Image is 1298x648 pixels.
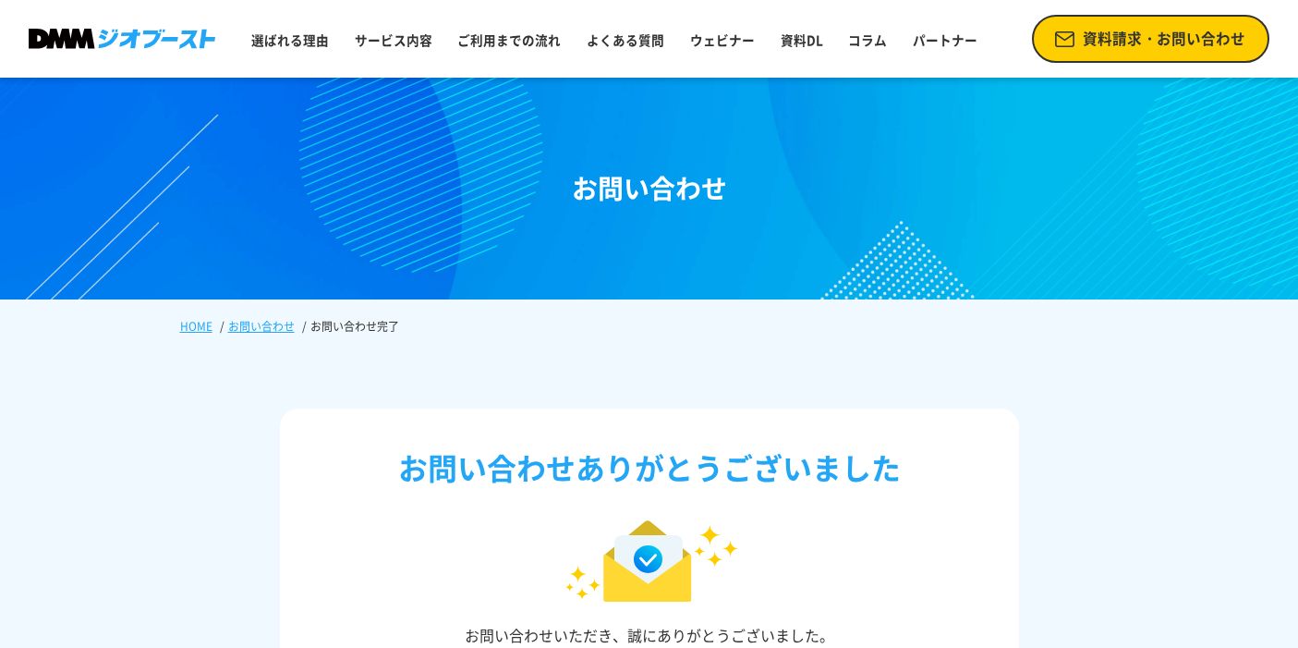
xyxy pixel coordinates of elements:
[579,23,672,56] a: よくある質問
[228,318,295,335] a: お問い合わせ
[298,318,403,335] li: お問い合わせ完了
[244,23,336,56] a: 選ばれる理由
[450,23,568,56] a: ご利用までの流れ
[29,29,215,49] img: DMMジオブースト
[324,446,975,490] h2: お問い合わせ ありがとうございました
[905,23,985,56] a: パートナー
[683,23,762,56] a: ウェビナー
[572,169,727,208] h1: お問い合わせ
[1032,15,1269,62] a: 資料請求・お問い合わせ
[1083,28,1245,49] span: 資料請求・お問い合わせ
[841,23,894,56] a: コラム
[180,318,212,335] a: HOME
[347,23,440,56] a: サービス内容
[773,23,831,56] a: 資料DL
